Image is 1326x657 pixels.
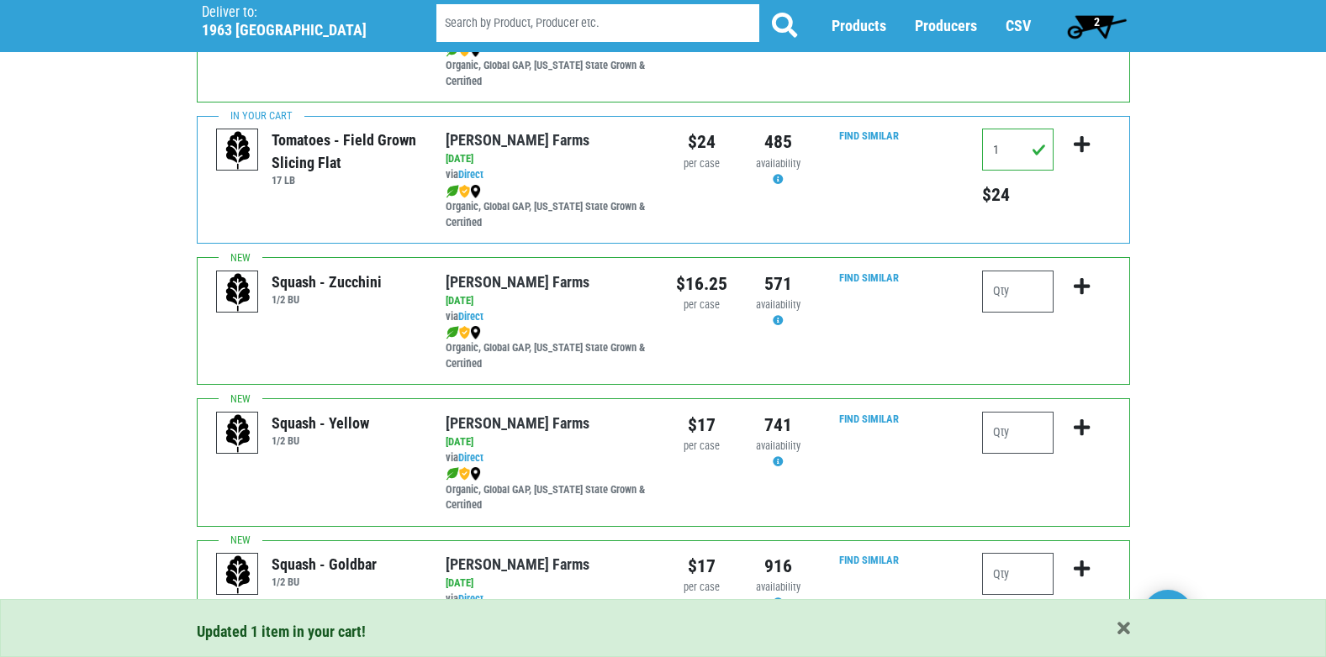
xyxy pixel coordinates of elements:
[470,185,481,198] img: map_marker-0e94453035b3232a4d21701695807de9.png
[458,310,483,323] a: Direct
[839,129,899,142] a: Find Similar
[676,271,727,297] div: $16.25
[272,293,382,306] h6: 1/2 BU
[446,273,589,291] a: [PERSON_NAME] Farms
[470,467,481,481] img: map_marker-0e94453035b3232a4d21701695807de9.png
[446,293,650,309] div: [DATE]
[839,413,899,425] a: Find Similar
[202,4,394,21] p: Deliver to:
[459,185,470,198] img: safety-e55c860ca8c00a9c171001a62a92dabd.png
[446,467,459,481] img: leaf-e5c59151409436ccce96b2ca1b28e03c.png
[446,309,650,325] div: via
[676,580,727,596] div: per case
[832,18,886,35] a: Products
[458,168,483,181] a: Direct
[446,555,589,573] a: [PERSON_NAME] Farms
[470,326,481,339] img: map_marker-0e94453035b3232a4d21701695807de9.png
[446,183,650,231] div: Organic, Global GAP, [US_STATE] State Grown & Certified
[676,156,727,172] div: per case
[753,412,804,439] div: 741
[197,620,1130,643] div: Updated 1 item in your cart!
[756,298,800,311] span: availability
[272,129,420,174] div: Tomatoes - Field Grown Slicing Flat
[272,576,377,588] h6: 1/2 BU
[446,326,459,339] img: leaf-e5c59151409436ccce96b2ca1b28e03c.png
[458,451,483,464] a: Direct
[676,297,727,313] div: per case
[446,576,650,591] div: [DATE]
[459,326,470,339] img: safety-e55c860ca8c00a9c171001a62a92dabd.png
[446,167,650,183] div: via
[982,271,1054,313] input: Qty
[272,174,420,187] h6: 17 LB
[676,553,727,580] div: $17
[446,42,650,90] div: Organic, Global GAP, [US_STATE] State Grown & Certified
[753,553,804,580] div: 916
[982,184,1054,206] h5: Total price
[272,271,382,293] div: Squash - Zucchini
[458,592,483,605] a: Direct
[217,554,259,596] img: placeholder-variety-43d6402dacf2d531de610a020419775a.svg
[839,554,899,566] a: Find Similar
[272,434,369,447] h6: 1/2 BU
[1006,18,1031,35] a: CSV
[446,450,650,466] div: via
[982,129,1054,171] input: Qty
[676,129,727,155] div: $24
[446,324,650,372] div: Organic, Global GAP, [US_STATE] State Grown & Certified
[217,413,259,455] img: placeholder-variety-43d6402dacf2d531de610a020419775a.svg
[756,581,800,593] span: availability
[753,271,804,297] div: 571
[1059,9,1134,43] a: 2
[753,129,804,155] div: 485
[756,439,800,452] span: availability
[753,156,804,188] div: Availability may be subject to change.
[202,21,394,39] h5: 1963 [GEOGRAPHIC_DATA]
[915,18,977,35] a: Producers
[839,271,899,284] a: Find Similar
[272,412,369,434] div: Squash - Yellow
[446,466,650,514] div: Organic, Global GAP, [US_STATE] State Grown & Certified
[982,553,1054,595] input: Qty
[446,185,459,198] img: leaf-e5c59151409436ccce96b2ca1b28e03c.png
[459,467,470,481] img: safety-e55c860ca8c00a9c171001a62a92dabd.png
[217,271,259,313] img: placeholder-variety-43d6402dacf2d531de610a020419775a.svg
[676,439,727,455] div: per case
[436,5,759,43] input: Search by Product, Producer etc.
[272,553,377,576] div: Squash - Goldbar
[676,412,727,439] div: $17
[446,591,650,607] div: via
[446,151,650,167] div: [DATE]
[446,414,589,432] a: [PERSON_NAME] Farms
[756,157,800,170] span: availability
[982,412,1054,454] input: Qty
[446,131,589,149] a: [PERSON_NAME] Farms
[1094,15,1100,29] span: 2
[217,129,259,171] img: placeholder-variety-43d6402dacf2d531de610a020419775a.svg
[446,434,650,450] div: [DATE]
